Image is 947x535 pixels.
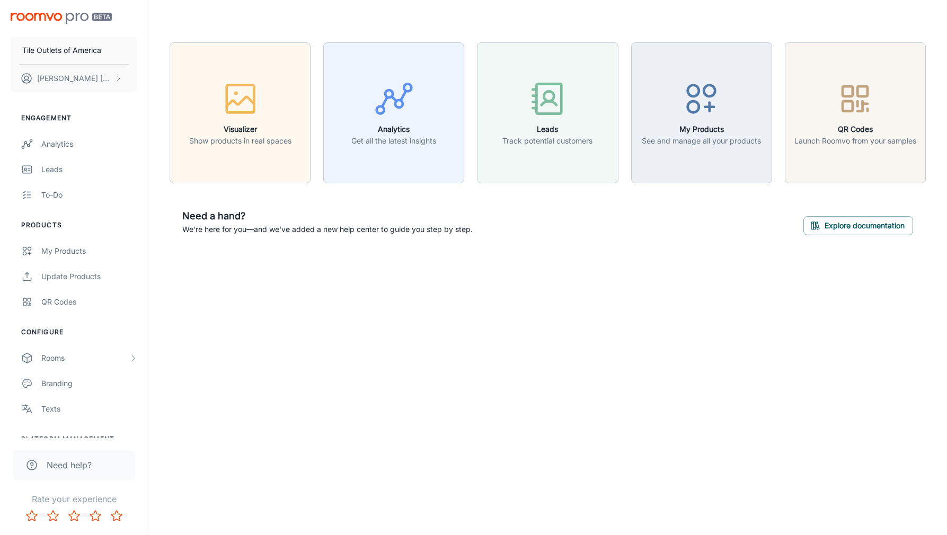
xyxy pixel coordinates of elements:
button: My ProductsSee and manage all your products [631,42,772,183]
button: [PERSON_NAME] [PERSON_NAME] [11,65,137,92]
button: QR CodesLaunch Roomvo from your samples [785,42,926,183]
div: My Products [41,245,137,257]
h6: Leads [502,123,592,135]
button: LeadsTrack potential customers [477,42,618,183]
p: Get all the latest insights [351,135,436,147]
h6: Need a hand? [182,209,473,224]
h6: Visualizer [189,123,291,135]
a: LeadsTrack potential customers [477,106,618,117]
a: AnalyticsGet all the latest insights [323,106,464,117]
a: My ProductsSee and manage all your products [631,106,772,117]
div: Analytics [41,138,137,150]
p: We're here for you—and we've added a new help center to guide you step by step. [182,224,473,235]
p: Show products in real spaces [189,135,291,147]
h6: My Products [642,123,761,135]
a: QR CodesLaunch Roomvo from your samples [785,106,926,117]
div: Leads [41,164,137,175]
button: VisualizerShow products in real spaces [170,42,311,183]
p: See and manage all your products [642,135,761,147]
h6: Analytics [351,123,436,135]
h6: QR Codes [794,123,916,135]
p: Track potential customers [502,135,592,147]
button: AnalyticsGet all the latest insights [323,42,464,183]
p: Launch Roomvo from your samples [794,135,916,147]
div: Update Products [41,271,137,282]
a: Explore documentation [803,220,913,230]
img: Roomvo PRO Beta [11,13,112,24]
p: Tile Outlets of America [22,44,101,56]
button: Explore documentation [803,216,913,235]
div: To-do [41,189,137,201]
button: Tile Outlets of America [11,37,137,64]
p: [PERSON_NAME] [PERSON_NAME] [37,73,112,84]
